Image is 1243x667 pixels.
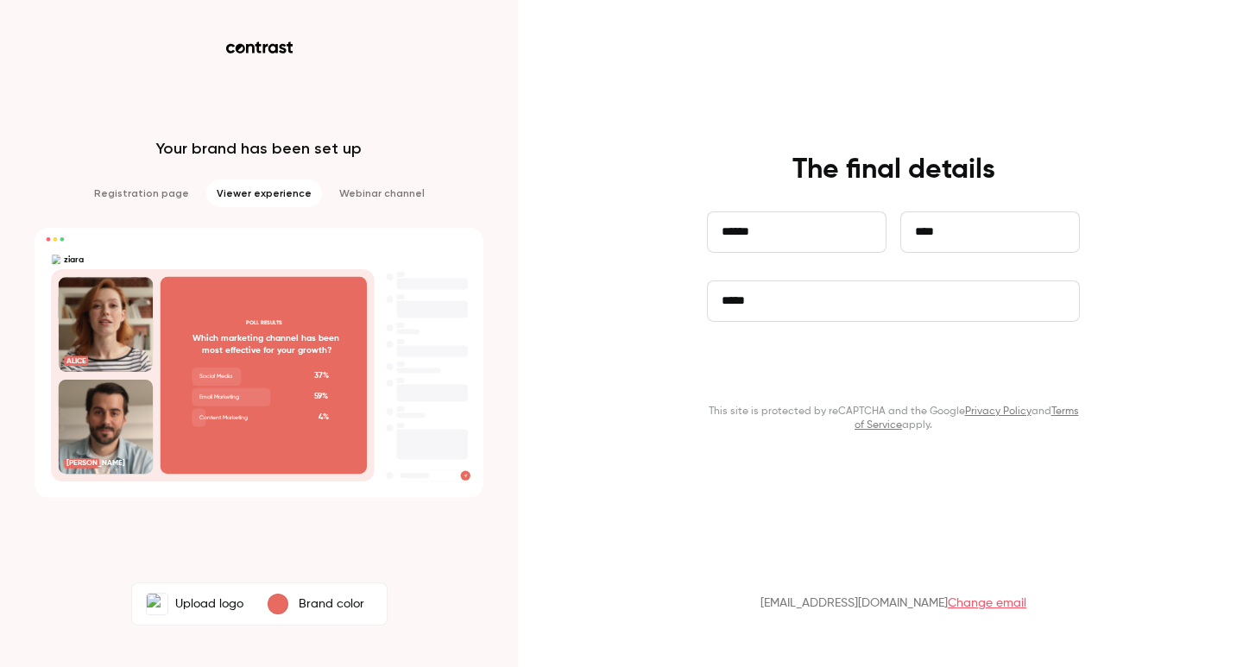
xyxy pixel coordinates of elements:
[299,595,364,613] p: Brand color
[760,595,1026,612] p: [EMAIL_ADDRESS][DOMAIN_NAME]
[147,594,167,614] img: ziara
[707,349,1080,391] button: Continue
[254,587,383,621] button: Brand color
[156,138,362,159] p: Your brand has been set up
[948,597,1026,609] a: Change email
[707,405,1080,432] p: This site is protected by reCAPTCHA and the Google and apply.
[855,406,1079,431] a: Terms of Service
[329,179,435,207] li: Webinar channel
[136,587,254,621] label: ziaraUpload logo
[792,153,995,187] h4: The final details
[84,179,199,207] li: Registration page
[965,406,1032,417] a: Privacy Policy
[206,179,322,207] li: Viewer experience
